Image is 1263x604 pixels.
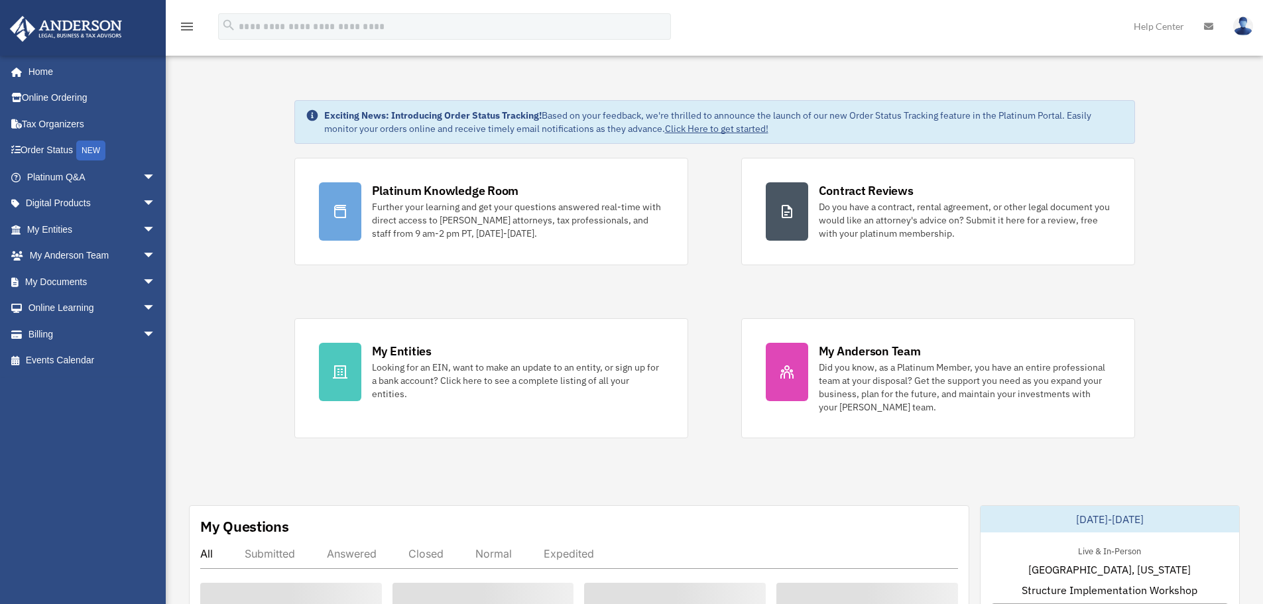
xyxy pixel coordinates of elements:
a: Order StatusNEW [9,137,176,164]
a: My Entitiesarrow_drop_down [9,216,176,243]
div: Closed [408,547,444,560]
img: Anderson Advisors Platinum Portal [6,16,126,42]
a: My Anderson Teamarrow_drop_down [9,243,176,269]
a: Digital Productsarrow_drop_down [9,190,176,217]
a: menu [179,23,195,34]
div: Live & In-Person [1067,543,1152,557]
span: arrow_drop_down [143,190,169,217]
a: Billingarrow_drop_down [9,321,176,347]
span: arrow_drop_down [143,295,169,322]
span: arrow_drop_down [143,216,169,243]
strong: Exciting News: Introducing Order Status Tracking! [324,109,542,121]
span: arrow_drop_down [143,243,169,270]
div: Normal [475,547,512,560]
a: Tax Organizers [9,111,176,137]
div: [DATE]-[DATE] [981,506,1239,532]
div: My Entities [372,343,432,359]
a: Platinum Knowledge Room Further your learning and get your questions answered real-time with dire... [294,158,688,265]
a: My Anderson Team Did you know, as a Platinum Member, you have an entire professional team at your... [741,318,1135,438]
i: menu [179,19,195,34]
div: My Anderson Team [819,343,921,359]
a: Online Learningarrow_drop_down [9,295,176,322]
span: [GEOGRAPHIC_DATA], [US_STATE] [1028,562,1191,577]
span: arrow_drop_down [143,164,169,191]
div: Looking for an EIN, want to make an update to an entity, or sign up for a bank account? Click her... [372,361,664,400]
div: Do you have a contract, rental agreement, or other legal document you would like an attorney's ad... [819,200,1111,240]
a: Online Ordering [9,85,176,111]
a: My Documentsarrow_drop_down [9,269,176,295]
a: Contract Reviews Do you have a contract, rental agreement, or other legal document you would like... [741,158,1135,265]
div: My Questions [200,516,289,536]
i: search [221,18,236,32]
a: Events Calendar [9,347,176,374]
a: Click Here to get started! [665,123,768,135]
div: Did you know, as a Platinum Member, you have an entire professional team at your disposal? Get th... [819,361,1111,414]
a: My Entities Looking for an EIN, want to make an update to an entity, or sign up for a bank accoun... [294,318,688,438]
a: Home [9,58,169,85]
div: Based on your feedback, we're thrilled to announce the launch of our new Order Status Tracking fe... [324,109,1124,135]
img: User Pic [1233,17,1253,36]
div: Further your learning and get your questions answered real-time with direct access to [PERSON_NAM... [372,200,664,240]
span: Structure Implementation Workshop [1022,582,1197,598]
div: Expedited [544,547,594,560]
span: arrow_drop_down [143,321,169,348]
div: Platinum Knowledge Room [372,182,519,199]
a: Platinum Q&Aarrow_drop_down [9,164,176,190]
div: All [200,547,213,560]
span: arrow_drop_down [143,269,169,296]
div: Submitted [245,547,295,560]
div: Contract Reviews [819,182,914,199]
div: Answered [327,547,377,560]
div: NEW [76,141,105,160]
